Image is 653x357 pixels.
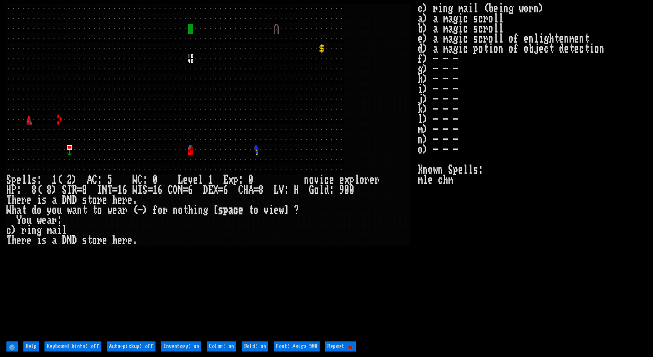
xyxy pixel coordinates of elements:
[52,236,57,246] div: a
[57,175,62,185] div: (
[122,185,127,195] div: 6
[158,185,163,195] div: 6
[127,236,133,246] div: e
[32,205,37,215] div: d
[329,185,334,195] div: :
[37,236,42,246] div: i
[178,185,183,195] div: N
[102,195,107,205] div: e
[32,225,37,236] div: n
[107,185,112,195] div: T
[102,236,107,246] div: e
[22,205,27,215] div: t
[254,185,259,195] div: =
[324,175,329,185] div: c
[223,175,228,185] div: E
[178,205,183,215] div: o
[67,195,72,205] div: N
[47,185,52,195] div: 8
[329,175,334,185] div: e
[117,205,122,215] div: a
[112,195,117,205] div: h
[143,205,148,215] div: )
[259,185,264,195] div: 8
[339,185,344,195] div: 9
[203,185,208,195] div: D
[22,195,27,205] div: r
[188,185,193,195] div: 6
[47,215,52,225] div: a
[22,225,27,236] div: r
[11,195,17,205] div: h
[67,236,72,246] div: N
[102,185,107,195] div: N
[233,175,238,185] div: p
[57,215,62,225] div: :
[52,185,57,195] div: )
[6,175,11,185] div: S
[112,185,117,195] div: =
[370,175,375,185] div: e
[6,205,11,215] div: W
[193,175,198,185] div: e
[213,185,218,195] div: X
[77,185,82,195] div: =
[254,205,259,215] div: o
[418,4,646,339] stats: c) ring mail (being worn) a) a magic scroll b) a magic scroll e) a magic scroll of enlightenment ...
[122,236,127,246] div: r
[183,175,188,185] div: e
[57,205,62,215] div: u
[72,205,77,215] div: a
[27,215,32,225] div: u
[339,175,344,185] div: e
[62,225,67,236] div: l
[52,225,57,236] div: a
[11,225,17,236] div: )
[82,185,87,195] div: 8
[183,185,188,195] div: =
[27,225,32,236] div: i
[52,195,57,205] div: a
[117,236,122,246] div: e
[82,205,87,215] div: t
[243,185,249,195] div: H
[344,175,349,185] div: x
[183,205,188,215] div: t
[193,205,198,215] div: i
[319,185,324,195] div: l
[87,195,92,205] div: t
[238,185,243,195] div: C
[23,341,39,352] input: Help
[133,205,138,215] div: (
[72,195,77,205] div: D
[32,185,37,195] div: 8
[133,175,138,185] div: W
[203,205,208,215] div: g
[97,195,102,205] div: r
[92,175,97,185] div: C
[22,236,27,246] div: r
[92,205,97,215] div: t
[163,205,168,215] div: r
[314,185,319,195] div: o
[27,175,32,185] div: l
[133,195,138,205] div: .
[143,185,148,195] div: S
[314,175,319,185] div: v
[72,236,77,246] div: D
[133,185,138,195] div: W
[117,195,122,205] div: e
[249,185,254,195] div: A
[208,185,213,195] div: E
[198,175,203,185] div: l
[6,236,11,246] div: T
[188,175,193,185] div: v
[354,175,360,185] div: l
[82,236,87,246] div: s
[223,185,228,195] div: 6
[325,341,356,352] input: Report 🐞
[208,175,213,185] div: 1
[6,341,18,352] input: ⚙️
[44,341,101,352] input: Keyboard hints: off
[22,175,27,185] div: l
